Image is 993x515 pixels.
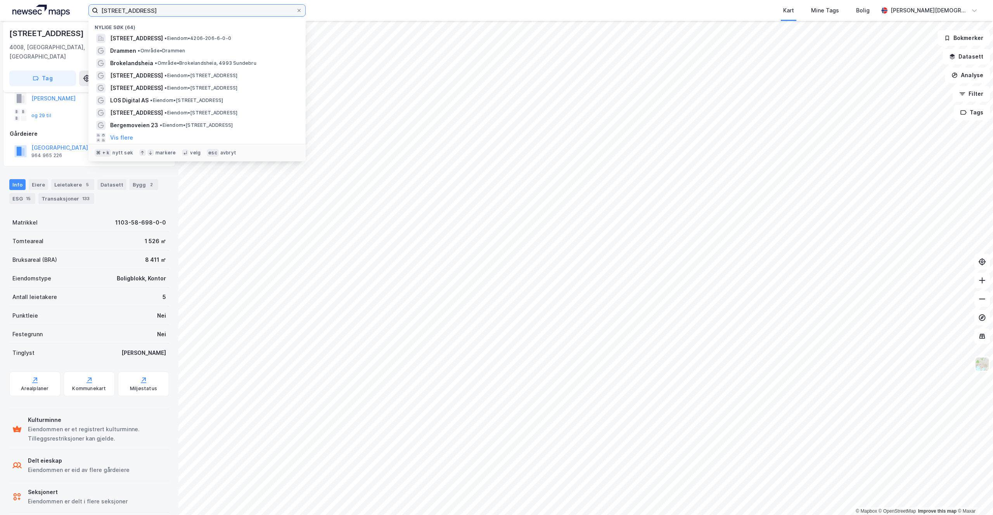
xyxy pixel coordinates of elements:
button: Tag [9,71,76,86]
div: Info [9,179,26,190]
div: esc [207,149,219,157]
div: 8 411 ㎡ [145,255,166,264]
div: ⌘ + k [95,149,111,157]
span: • [164,110,167,116]
span: LOS Digital AS [110,96,149,105]
span: Område • Brokelandsheia, 4993 Sundebru [155,60,256,66]
span: [STREET_ADDRESS] [110,83,163,93]
span: [STREET_ADDRESS] [110,71,163,80]
span: • [164,35,167,41]
span: Eiendom • [STREET_ADDRESS] [164,85,237,91]
span: [STREET_ADDRESS] [110,108,163,118]
span: • [150,97,152,103]
div: Arealplaner [21,385,48,392]
span: • [164,85,167,91]
div: Datasett [97,179,126,190]
span: Eiendom • 4206-206-6-0-0 [164,35,231,41]
div: Nylige søk (64) [88,18,306,32]
div: Delt eieskap [28,456,130,465]
div: Kulturminne [28,415,166,425]
div: Gårdeiere [10,129,169,138]
input: Søk på adresse, matrikkel, gårdeiere, leietakere eller personer [98,5,296,16]
button: Vis flere [110,133,133,142]
span: • [160,122,162,128]
button: Analyse [945,67,990,83]
iframe: Chat Widget [954,478,993,515]
div: Kommunekart [72,385,106,392]
div: markere [156,150,176,156]
div: velg [190,150,201,156]
div: Nei [157,330,166,339]
div: Bruksareal (BRA) [12,255,57,264]
span: • [164,73,167,78]
div: 1 526 ㎡ [145,237,166,246]
div: Mine Tags [811,6,839,15]
span: Brokelandsheia [110,59,153,68]
span: Drammen [110,46,136,55]
div: Eiendommen er et registrert kulturminne. Tilleggsrestriksjoner kan gjelde. [28,425,166,443]
div: Eiere [29,179,48,190]
img: logo.a4113a55bc3d86da70a041830d287a7e.svg [12,5,70,16]
div: 5 [83,181,91,188]
div: ESG [9,193,35,204]
div: nytt søk [112,150,133,156]
div: 15 [24,195,32,202]
div: Kontrollprogram for chat [954,478,993,515]
img: Z [975,357,990,372]
div: Miljøstatus [130,385,157,392]
div: [STREET_ADDRESS] [9,27,85,40]
div: Nei [157,311,166,320]
div: Antall leietakere [12,292,57,302]
span: Eiendom • [STREET_ADDRESS] [164,110,237,116]
div: 2 [147,181,155,188]
span: Eiendom • [STREET_ADDRESS] [160,122,233,128]
span: Eiendom • [STREET_ADDRESS] [164,73,237,79]
div: Punktleie [12,311,38,320]
span: Område • Drammen [138,48,185,54]
span: [STREET_ADDRESS] [110,34,163,43]
div: Eiendommen er eid av flere gårdeiere [28,465,130,475]
span: • [138,48,140,54]
div: 5 [163,292,166,302]
div: Seksjonert [28,487,128,497]
div: Eiendomstype [12,274,51,283]
div: 964 965 226 [31,152,62,159]
span: • [155,60,157,66]
div: Matrikkel [12,218,38,227]
div: Eiendommen er delt i flere seksjoner [28,497,128,506]
span: Bergemoveien 23 [110,121,158,130]
button: Filter [953,86,990,102]
div: Tinglyst [12,348,35,358]
a: Mapbox [856,508,877,514]
button: Tags [954,105,990,120]
div: Bolig [856,6,870,15]
div: 1103-58-698-0-0 [115,218,166,227]
div: Kart [783,6,794,15]
div: Transaksjoner [38,193,94,204]
div: [PERSON_NAME] [121,348,166,358]
div: Leietakere [51,179,94,190]
div: [PERSON_NAME][DEMOGRAPHIC_DATA] [891,6,968,15]
div: 4008, [GEOGRAPHIC_DATA], [GEOGRAPHIC_DATA] [9,43,109,61]
div: Tomteareal [12,237,43,246]
div: Bygg [130,179,158,190]
button: Bokmerker [938,30,990,46]
a: OpenStreetMap [879,508,916,514]
div: Boligblokk, Kontor [117,274,166,283]
span: Eiendom • [STREET_ADDRESS] [150,97,223,104]
div: Festegrunn [12,330,43,339]
div: avbryt [220,150,236,156]
button: Datasett [943,49,990,64]
div: 133 [81,195,91,202]
a: Improve this map [918,508,957,514]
